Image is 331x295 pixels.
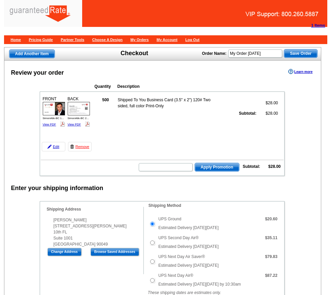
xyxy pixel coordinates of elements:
span: Estimated Delivery [DATE][DATE] [158,244,219,249]
a: Home [11,38,21,42]
a: Choose A Design [92,38,123,42]
div: [PERSON_NAME] [STREET_ADDRESS][PERSON_NAME] 10th FL Suite 1001 [GEOGRAPHIC_DATA] 90049 [47,217,143,247]
h4: Shipping Address [47,207,143,212]
span: Estimated Delivery [DATE][DATE] [158,225,219,230]
em: These shipping dates are estimates only. [148,290,221,295]
span: Estimated Delivery [DATE][DATE] [158,263,219,268]
div: Enter your shipping information [11,184,103,193]
input: Change Address [47,248,81,256]
a: Partner Tools [61,38,84,42]
a: Remove [68,142,92,151]
span: Estimated Delivery [DATE][DATE] by 10:30am [158,282,241,287]
a: View PDF [43,123,56,126]
a: Add Another Item [9,49,55,58]
td: $28.00 [258,110,278,117]
img: pdf_logo.png [60,121,65,126]
strong: 1 Items [311,23,325,28]
span: Add Another Item [9,50,55,58]
label: UPS Next Day Air Saver® [158,254,205,260]
strong: Order Name: [202,51,227,56]
strong: Subtotal: [239,111,257,116]
div: FRONT [42,95,66,128]
button: Apply Promotion [195,163,239,172]
img: small-thumb.jpg [68,102,90,115]
button: Save Order [284,49,318,58]
strong: $28.00 [268,164,281,169]
img: pencil-icon.gif [47,145,52,149]
span: SimonAtik-BC 2... [68,117,89,120]
a: Learn more [288,69,312,74]
a: Edit [42,142,65,151]
h1: Checkout [121,50,148,57]
span: Apply Promotion [195,163,239,171]
th: Description [117,83,240,90]
a: My Orders [130,38,148,42]
strong: $35.11 [265,235,277,240]
td: Shipped To You Business Card (3.5" x 2") 120# Two sided, full color Print-Only [118,97,215,109]
strong: $20.60 [265,217,277,221]
a: Pricing Guide [29,38,53,42]
a: Log Out [185,38,199,42]
strong: Subtotal: [243,164,260,169]
label: UPS Ground [158,216,181,222]
th: Quantity [94,83,117,90]
strong: 500 [102,98,109,102]
td: $28.00 [258,97,278,109]
label: UPS Next Day Air® [158,272,193,279]
input: Browse Saved Addresses [91,248,139,256]
a: View PDF [68,123,81,126]
strong: $87.22 [265,273,277,278]
strong: $79.83 [265,254,277,259]
span: SimonAtik-BC 1... [43,117,64,120]
label: UPS Second Day Air® [158,235,199,241]
legend: Shipping Method [148,202,182,209]
img: small-thumb.jpg [43,102,65,115]
div: Review your order [11,68,64,77]
img: trashcan-icon.gif [70,145,74,149]
a: My Account [157,38,177,42]
img: pdf_logo.png [85,121,90,126]
div: BACK [67,95,91,128]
